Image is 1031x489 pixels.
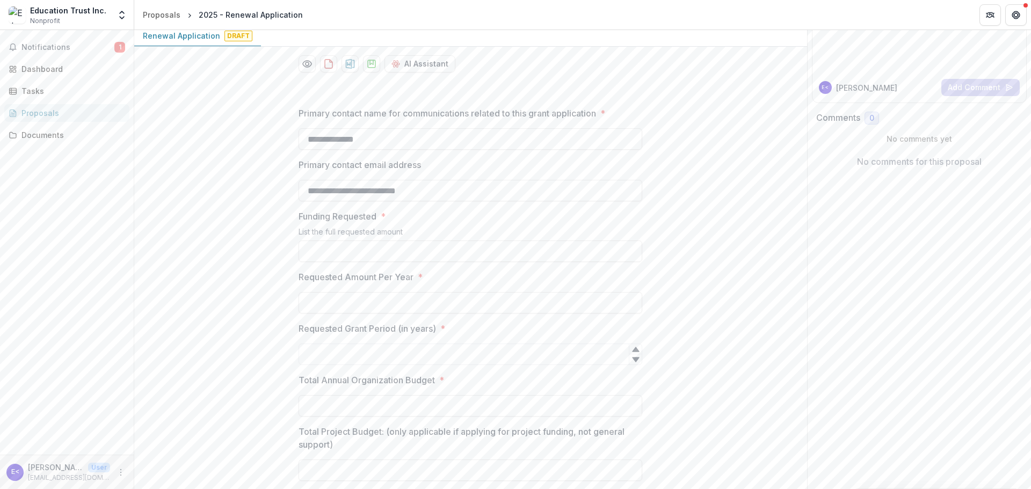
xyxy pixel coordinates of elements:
div: Tasks [21,85,121,97]
div: Proposals [143,9,180,20]
button: download-proposal [320,55,337,72]
button: More [114,466,127,479]
button: download-proposal [342,55,359,72]
p: No comments for this proposal [857,155,982,168]
a: Proposals [4,104,129,122]
p: User [88,463,110,472]
span: Nonprofit [30,16,60,26]
div: List the full requested amount [299,227,642,240]
button: Add Comment [941,79,1020,96]
a: Proposals [139,7,185,23]
div: Proposals [21,107,121,119]
span: 0 [869,114,874,123]
button: download-proposal [363,55,380,72]
span: Notifications [21,43,114,52]
div: Erika Oseguera <development@edtrustwest.org> [11,469,19,476]
p: Requested Grant Period (in years) [299,322,436,335]
button: Get Help [1005,4,1027,26]
p: Requested Amount Per Year [299,271,413,283]
button: Preview aed2b3dd-d133-44cb-984c-e32f87553a9b-0.pdf [299,55,316,72]
p: Primary contact name for communications related to this grant application [299,107,596,120]
h2: Comments [816,113,860,123]
p: Renewal Application [143,30,220,41]
p: [PERSON_NAME] [836,82,897,93]
a: Documents [4,126,129,144]
div: Education Trust Inc. [30,5,106,16]
p: Total Project Budget: (only applicable if applying for project funding, not general support) [299,425,636,451]
a: Dashboard [4,60,129,78]
a: Tasks [4,82,129,100]
button: Open entity switcher [114,4,129,26]
img: Education Trust Inc. [9,6,26,24]
div: Documents [21,129,121,141]
button: AI Assistant [384,55,455,72]
p: No comments yet [816,133,1023,144]
p: Primary contact email address [299,158,421,171]
div: Erika Oseguera <development@edtrustwest.org> [822,85,829,90]
span: 1 [114,42,125,53]
div: Dashboard [21,63,121,75]
p: Total Annual Organization Budget [299,374,435,386]
div: 2025 - Renewal Application [199,9,303,20]
p: Funding Requested [299,210,376,223]
button: Partners [979,4,1001,26]
span: Draft [224,31,252,41]
p: [EMAIL_ADDRESS][DOMAIN_NAME] [28,473,110,483]
nav: breadcrumb [139,7,307,23]
button: Notifications1 [4,39,129,56]
p: [PERSON_NAME] <[EMAIL_ADDRESS][DOMAIN_NAME]> [28,462,84,473]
